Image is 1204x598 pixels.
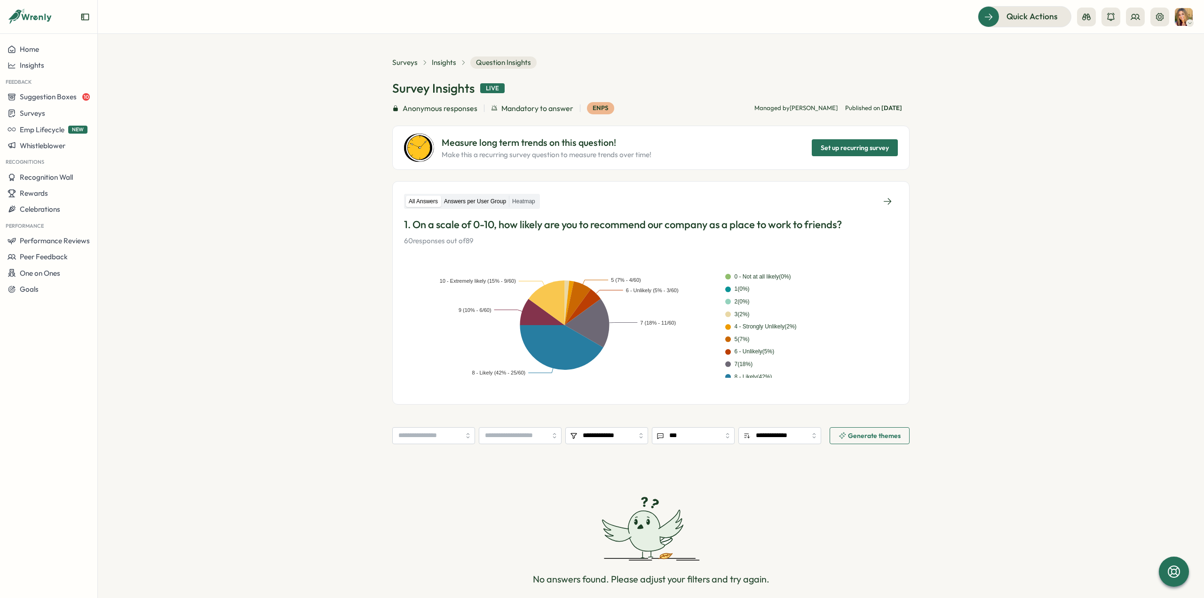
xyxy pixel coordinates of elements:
span: Whistleblower [20,141,65,150]
span: Question Insights [470,56,537,69]
span: Recognition Wall [20,173,73,182]
h1: Survey Insights [392,80,475,96]
span: Rewards [20,189,48,198]
p: 1. On a scale of 0-10, how likely are you to recommend our company as a place to work to friends? [404,217,898,232]
div: eNPS [587,102,614,114]
span: Celebrations [20,205,60,214]
span: Emp Lifecycle [20,125,64,134]
text: 7 (18% - 11/60) [640,319,676,325]
span: Performance Reviews [20,236,90,245]
span: Published on [845,104,902,112]
div: Live [480,83,505,94]
span: Goals [20,285,39,294]
div: 3 ( 2 %) [735,310,750,319]
p: Measure long term trends on this question! [442,136,651,150]
span: One on Ones [20,269,60,278]
p: 60 responses out of 89 [404,236,898,246]
div: 5 ( 7 %) [735,335,750,344]
div: 7 ( 18 %) [735,360,753,369]
button: Expand sidebar [80,12,90,22]
div: 0 - Not at all likely ( 0 %) [735,272,791,281]
p: No answers found. Please adjust your filters and try again. [533,572,769,587]
span: Anonymous responses [403,103,477,114]
a: Insights [432,57,456,68]
span: Quick Actions [1006,10,1058,23]
span: Home [20,45,39,54]
button: Generate themes [830,427,910,444]
button: Quick Actions [978,6,1071,27]
p: Managed by [754,104,838,112]
span: NEW [68,126,87,134]
p: Make this a recurring survey question to measure trends over time! [442,150,651,160]
span: Peer Feedback [20,252,68,261]
div: 2 ( 0 %) [735,297,750,306]
img: Tarin O'Neill [1175,8,1193,26]
span: Mandatory to answer [501,103,573,114]
span: Set up recurring survey [821,140,889,156]
span: Insights [20,61,44,70]
text: 6 - Unlikely (5% - 3/60) [626,287,679,293]
div: 8 - Likely ( 42 %) [735,373,772,382]
text: 9 (10% - 6/60) [459,307,491,312]
label: Answers per User Group [441,196,509,207]
button: Set up recurring survey [812,139,898,156]
a: Surveys [392,57,418,68]
div: 4 - Strongly Unlikely ( 2 %) [735,322,797,331]
div: 1 ( 0 %) [735,285,750,294]
text: 5 (7% - 4/60) [611,277,641,283]
label: All Answers [406,196,441,207]
label: Heatmap [509,196,538,207]
span: Surveys [20,109,45,118]
span: Generate themes [848,432,901,439]
span: Suggestion Boxes [20,92,77,101]
span: 10 [82,93,90,101]
text: 10 - Extremely likely (15% - 9/60) [440,278,516,284]
span: [DATE] [881,104,902,112]
div: 6 - Unlikely ( 5 %) [735,347,775,356]
text: 8 - Likely (42% - 25/60) [472,370,526,375]
span: [PERSON_NAME] [790,104,838,112]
